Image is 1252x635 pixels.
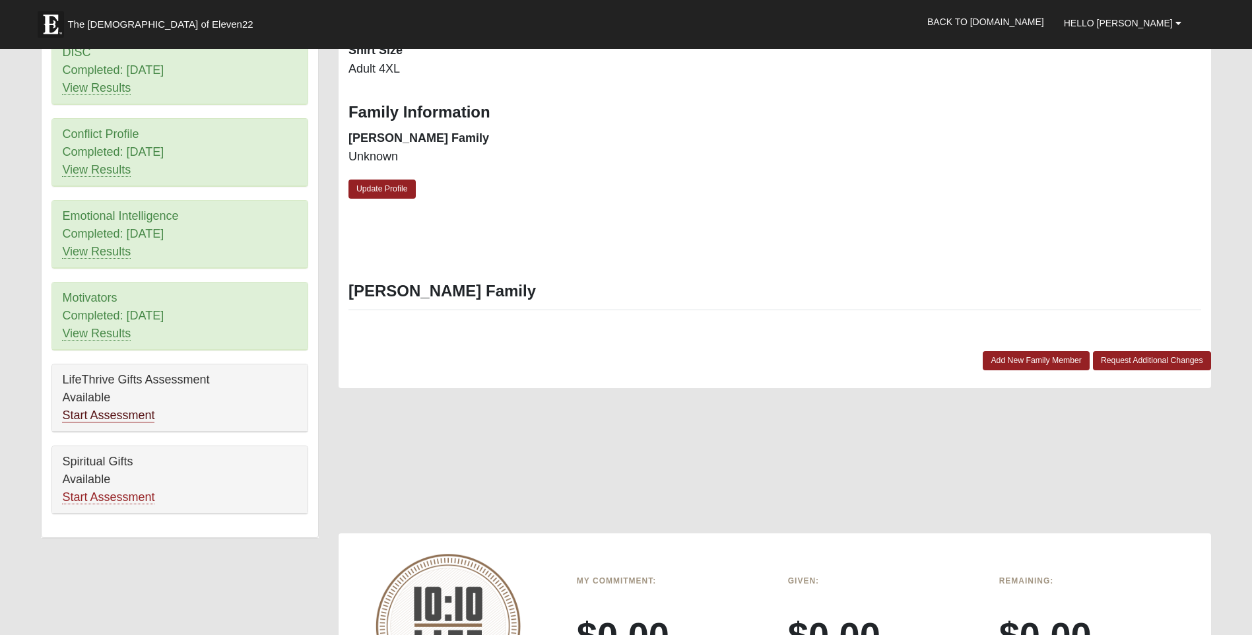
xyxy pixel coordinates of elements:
[62,327,131,341] a: View Results
[52,119,308,186] div: Conflict Profile Completed: [DATE]
[348,180,416,199] a: Update Profile
[348,130,765,147] dt: [PERSON_NAME] Family
[52,201,308,268] div: Emotional Intelligence Completed: [DATE]
[348,149,765,166] dd: Unknown
[38,11,64,38] img: Eleven22 logo
[348,282,1201,301] h3: [PERSON_NAME] Family
[1064,18,1173,28] span: Hello [PERSON_NAME]
[62,245,131,259] a: View Results
[52,446,308,514] div: Spiritual Gifts Available
[62,409,154,422] a: Start Assessment
[917,5,1054,38] a: Back to [DOMAIN_NAME]
[62,81,131,95] a: View Results
[52,37,308,104] div: DISC Completed: [DATE]
[52,283,308,350] div: Motivators Completed: [DATE]
[348,61,765,78] dd: Adult 4XL
[62,490,154,504] a: Start Assessment
[1054,7,1191,40] a: Hello [PERSON_NAME]
[788,576,979,585] h6: Given:
[348,103,1201,122] h3: Family Information
[983,351,1090,370] a: Add New Family Member
[52,364,308,432] div: LifeThrive Gifts Assessment Available
[67,18,253,31] span: The [DEMOGRAPHIC_DATA] of Eleven22
[999,576,1191,585] h6: Remaining:
[348,42,765,59] dt: Shirt Size
[62,163,131,177] a: View Results
[1093,351,1211,370] a: Request Additional Changes
[31,5,295,38] a: The [DEMOGRAPHIC_DATA] of Eleven22
[577,576,768,585] h6: My Commitment:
